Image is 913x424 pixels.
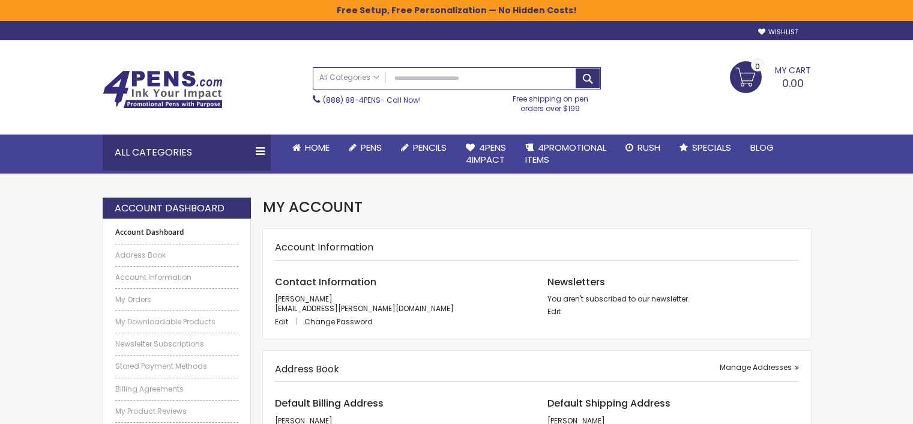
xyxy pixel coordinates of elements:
[516,135,616,174] a: 4PROMOTIONALITEMS
[275,362,339,376] strong: Address Book
[304,316,373,327] a: Change Password
[323,95,421,105] span: - Call Now!
[500,89,601,114] div: Free shipping on pen orders over $199
[115,250,239,260] a: Address Book
[750,141,774,154] span: Blog
[275,316,303,327] a: Edit
[319,73,379,82] span: All Categories
[275,240,373,254] strong: Account Information
[456,135,516,174] a: 4Pens4impact
[283,135,339,161] a: Home
[720,362,792,372] span: Manage Addresses
[616,135,670,161] a: Rush
[323,95,381,105] a: (888) 88-4PENS
[466,141,506,166] span: 4Pens 4impact
[413,141,447,154] span: Pencils
[741,135,783,161] a: Blog
[692,141,731,154] span: Specials
[758,28,798,37] a: Wishlist
[547,275,605,289] span: Newsletters
[730,61,811,91] a: 0.00 0
[115,339,239,349] a: Newsletter Subscriptions
[115,362,239,371] a: Stored Payment Methods
[547,396,670,410] span: Default Shipping Address
[103,135,271,171] div: All Categories
[275,275,376,289] span: Contact Information
[755,61,760,72] span: 0
[339,135,391,161] a: Pens
[391,135,456,161] a: Pencils
[115,384,239,394] a: Billing Agreements
[670,135,741,161] a: Specials
[547,294,799,304] p: You aren't subscribed to our newsletter.
[547,306,561,316] a: Edit
[115,295,239,304] a: My Orders
[275,316,288,327] span: Edit
[313,68,385,88] a: All Categories
[720,363,799,372] a: Manage Addresses
[275,396,384,410] span: Default Billing Address
[275,294,526,313] p: [PERSON_NAME] [EMAIL_ADDRESS][PERSON_NAME][DOMAIN_NAME]
[115,228,239,237] strong: Account Dashboard
[115,407,239,416] a: My Product Reviews
[637,141,660,154] span: Rush
[361,141,382,154] span: Pens
[782,76,804,91] span: 0.00
[103,70,223,109] img: 4Pens Custom Pens and Promotional Products
[115,317,239,327] a: My Downloadable Products
[263,197,363,217] span: My Account
[525,141,606,166] span: 4PROMOTIONAL ITEMS
[305,141,330,154] span: Home
[115,202,224,215] strong: Account Dashboard
[115,273,239,282] a: Account Information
